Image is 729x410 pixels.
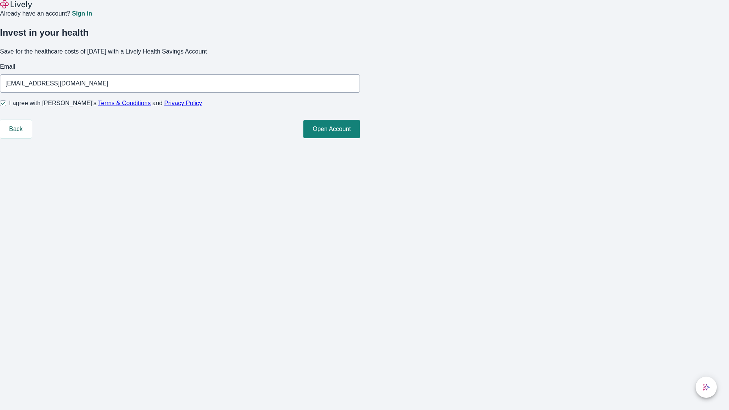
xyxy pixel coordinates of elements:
a: Sign in [72,11,92,17]
svg: Lively AI Assistant [702,383,710,391]
button: chat [696,377,717,398]
span: I agree with [PERSON_NAME]’s and [9,99,202,108]
a: Privacy Policy [164,100,202,106]
a: Terms & Conditions [98,100,151,106]
button: Open Account [303,120,360,138]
